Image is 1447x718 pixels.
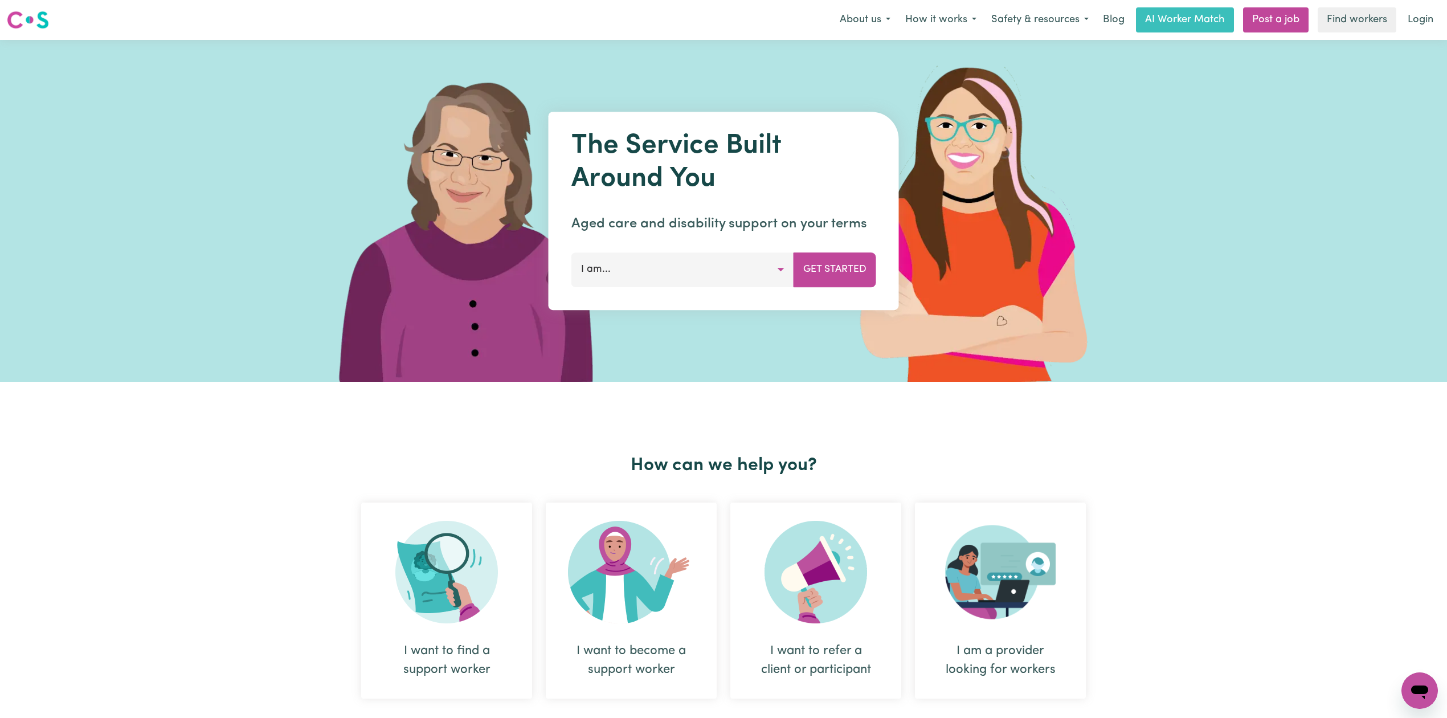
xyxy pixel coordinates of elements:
[7,10,49,30] img: Careseekers logo
[571,252,794,287] button: I am...
[942,642,1058,679] div: I am a provider looking for workers
[758,642,874,679] div: I want to refer a client or participant
[568,521,694,623] img: Become Worker
[1401,672,1438,709] iframe: Button to launch messaging window
[389,642,505,679] div: I want to find a support worker
[395,521,498,623] img: Search
[571,214,876,234] p: Aged care and disability support on your terms
[573,642,689,679] div: I want to become a support worker
[794,252,876,287] button: Get Started
[832,8,898,32] button: About us
[546,503,717,699] div: I want to become a support worker
[354,455,1093,476] h2: How can we help you?
[1318,7,1396,32] a: Find workers
[361,503,532,699] div: I want to find a support worker
[915,503,1086,699] div: I am a provider looking for workers
[765,521,867,623] img: Refer
[1401,7,1440,32] a: Login
[1136,7,1234,32] a: AI Worker Match
[984,8,1096,32] button: Safety & resources
[1096,7,1131,32] a: Blog
[571,130,876,195] h1: The Service Built Around You
[7,7,49,33] a: Careseekers logo
[898,8,984,32] button: How it works
[945,521,1056,623] img: Provider
[730,503,901,699] div: I want to refer a client or participant
[1243,7,1309,32] a: Post a job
